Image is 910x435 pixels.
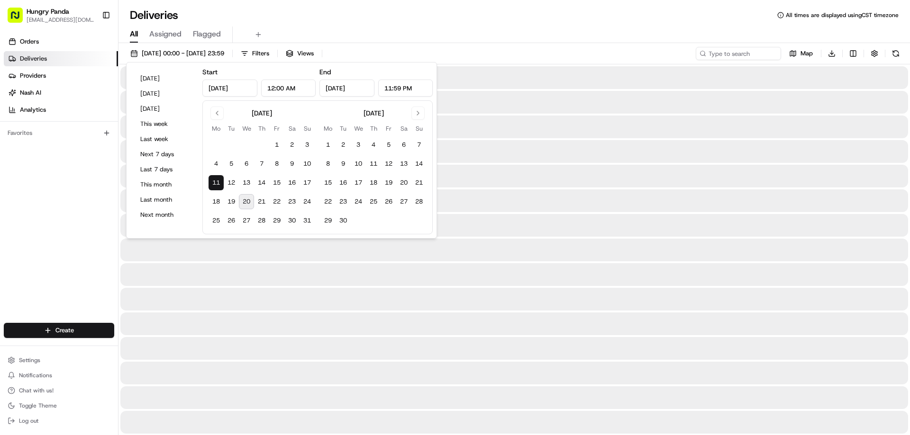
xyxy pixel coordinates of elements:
div: Favorites [4,125,114,141]
span: Toggle Theme [19,402,57,409]
span: Assigned [149,28,182,40]
img: 1727276513143-84d647e1-66c0-4f92-a045-3c9f9f5dfd92 [20,90,37,107]
button: 22 [269,194,284,209]
button: This week [136,117,193,131]
button: 4 [209,156,224,171]
button: 17 [351,175,366,190]
span: Flagged [193,28,221,40]
span: Views [297,49,314,58]
button: Map [785,47,817,60]
span: Analytics [20,106,46,114]
span: [DATE] 00:00 - [DATE] 23:59 [142,49,224,58]
a: 📗Knowledge Base [6,208,76,225]
button: 25 [209,213,224,228]
button: 14 [411,156,427,171]
button: Chat with us! [4,384,114,397]
span: All [130,28,138,40]
button: Log out [4,414,114,427]
button: Refresh [889,47,902,60]
button: 3 [351,137,366,152]
div: Past conversations [9,123,64,131]
a: Orders [4,34,118,49]
button: 16 [336,175,351,190]
label: Start [202,68,218,76]
th: Monday [320,124,336,133]
button: Go to previous month [210,107,224,120]
button: 12 [381,156,396,171]
button: 10 [351,156,366,171]
button: 26 [381,194,396,209]
span: All times are displayed using CST timezone [786,11,899,19]
button: 23 [284,194,300,209]
button: 31 [300,213,315,228]
button: 9 [284,156,300,171]
th: Wednesday [351,124,366,133]
button: 19 [224,194,239,209]
button: 20 [396,175,411,190]
button: 15 [269,175,284,190]
div: Start new chat [43,90,155,100]
p: Welcome 👋 [9,38,173,53]
button: 7 [411,137,427,152]
button: Create [4,323,114,338]
button: [DATE] 00:00 - [DATE] 23:59 [126,47,228,60]
button: 7 [254,156,269,171]
button: 29 [320,213,336,228]
button: 8 [269,156,284,171]
button: 5 [224,156,239,171]
span: API Documentation [90,212,152,221]
button: Go to next month [411,107,425,120]
button: Views [282,47,318,60]
th: Saturday [284,124,300,133]
a: Providers [4,68,118,83]
button: [DATE] [136,102,193,115]
button: Start new chat [161,93,173,105]
th: Thursday [254,124,269,133]
button: 28 [254,213,269,228]
a: 💻API Documentation [76,208,156,225]
button: 29 [269,213,284,228]
a: Deliveries [4,51,118,66]
button: 24 [300,194,315,209]
img: 1736555255976-a54dd68f-1ca7-489b-9aae-adbdc363a1c4 [9,90,27,107]
div: 💻 [80,213,88,220]
a: Analytics [4,102,118,117]
input: Time [261,80,316,97]
button: 16 [284,175,300,190]
button: 27 [396,194,411,209]
span: Notifications [19,372,52,379]
button: 11 [209,175,224,190]
h1: Deliveries [130,8,178,23]
button: 18 [366,175,381,190]
button: 24 [351,194,366,209]
button: 23 [336,194,351,209]
button: 21 [411,175,427,190]
button: 22 [320,194,336,209]
button: [EMAIL_ADDRESS][DOMAIN_NAME] [27,16,94,24]
th: Friday [381,124,396,133]
button: 2 [336,137,351,152]
input: Clear [25,61,156,71]
span: Chat with us! [19,387,54,394]
img: 1736555255976-a54dd68f-1ca7-489b-9aae-adbdc363a1c4 [19,147,27,155]
button: 17 [300,175,315,190]
button: 28 [411,194,427,209]
span: • [31,172,35,180]
span: Knowledge Base [19,212,73,221]
button: [DATE] [136,87,193,100]
div: [DATE] [252,108,272,118]
button: Filters [237,47,273,60]
button: 30 [336,213,351,228]
span: Pylon [94,235,115,242]
span: • [79,147,82,154]
button: 21 [254,194,269,209]
button: 2 [284,137,300,152]
th: Sunday [300,124,315,133]
span: Map [801,49,813,58]
th: Tuesday [336,124,351,133]
span: Settings [19,356,40,364]
button: 1 [269,137,284,152]
span: Nash AI [20,89,41,97]
a: Nash AI [4,85,118,100]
